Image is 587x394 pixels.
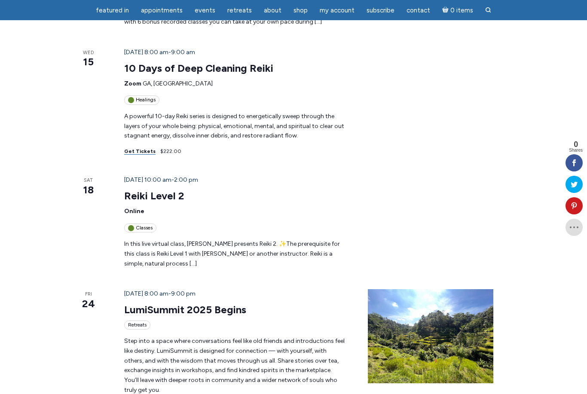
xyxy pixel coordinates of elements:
a: Cart0 items [437,1,478,19]
a: About [259,2,287,19]
a: Contact [401,2,435,19]
span: Zoom [124,80,141,87]
span: [DATE] 8:00 am [124,290,168,297]
span: Events [195,6,215,14]
a: Shop [288,2,313,19]
a: 10 Days of Deep Cleaning Reiki [124,62,273,75]
a: Reiki Level 2 [124,189,184,202]
time: - [124,176,198,183]
span: 15 [73,55,104,69]
span: Wed [73,49,104,57]
span: 9:00 pm [171,290,196,297]
span: 0 items [450,7,473,14]
a: Subscribe [361,2,400,19]
span: [DATE] 10:00 am [124,176,171,183]
span: [DATE] 8:00 am [124,49,168,56]
i: Cart [442,6,450,14]
a: LumiSummit 2025 Begins [124,303,246,316]
a: Events [190,2,220,19]
span: featured in [96,6,129,14]
div: Classes [124,223,156,232]
span: About [264,6,281,14]
span: 24 [73,296,104,311]
span: Contact [407,6,430,14]
div: Retreats [124,321,150,330]
div: Healings [124,95,159,104]
span: Fri [73,291,104,298]
span: Shop [293,6,308,14]
span: Retreats [227,6,252,14]
a: Get Tickets [124,148,156,155]
span: Shares [569,148,583,153]
img: JBM Bali Rice Fields 2 [368,289,493,383]
span: Appointments [141,6,183,14]
a: Retreats [222,2,257,19]
time: - [124,49,195,56]
time: - [124,290,196,297]
p: A powerful 10-day Reiki series is designed to energetically sweep through the layers of your whol... [124,112,347,141]
p: In this live virtual class, [PERSON_NAME] presents Reiki 2. ✨The prerequisite for this class is R... [124,239,347,269]
span: Subscribe [367,6,394,14]
span: $222.00 [160,148,181,154]
span: 18 [73,183,104,197]
a: Appointments [136,2,188,19]
span: GA, [GEOGRAPHIC_DATA] [143,80,213,87]
span: 9:00 am [171,49,195,56]
span: Online [124,208,144,215]
a: My Account [315,2,360,19]
span: 0 [569,140,583,148]
a: featured in [91,2,134,19]
span: 2:00 pm [174,176,198,183]
span: Sat [73,177,104,184]
span: My Account [320,6,355,14]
